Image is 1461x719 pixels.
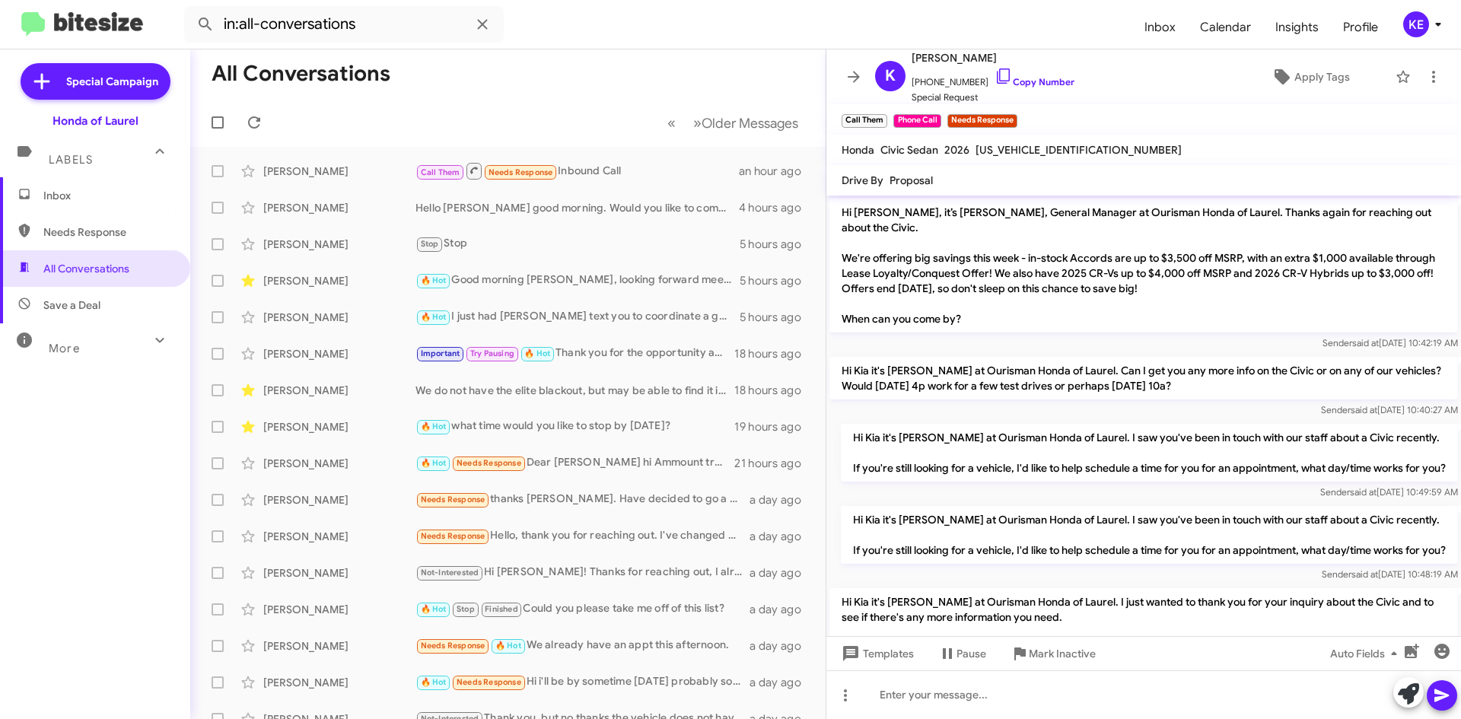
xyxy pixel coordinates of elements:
div: Hello, thank you for reaching out. I've changed my mind. Thank you. [415,527,750,545]
button: Mark Inactive [998,640,1108,667]
span: Older Messages [702,115,798,132]
div: We do not have the elite blackout, but may be able to find it in the area. If we can would you li... [415,383,734,398]
h1: All Conversations [212,62,390,86]
span: Special Campaign [66,74,158,89]
p: Hi Kia it's [PERSON_NAME] at Ourisman Honda of Laurel. I just wanted to thank you for your inquir... [829,588,1458,661]
div: 5 hours ago [740,310,813,325]
small: Phone Call [893,114,941,128]
div: 5 hours ago [740,237,813,252]
span: Pause [956,640,986,667]
span: Finished [485,604,518,614]
span: Needs Response [489,167,553,177]
p: Hi Kia it's [PERSON_NAME] at Ourisman Honda of Laurel. Can I get you any more info on the Civic o... [829,357,1458,399]
div: Good morning [PERSON_NAME], looking forward meeting you [DATE] for see the Honda Civics. [415,272,740,289]
div: Hi [PERSON_NAME]! Thanks for reaching out, I already bought the car! Thank you [415,564,750,581]
a: Copy Number [995,76,1074,87]
div: a day ago [750,565,813,581]
span: Inbox [1132,5,1188,49]
div: 18 hours ago [734,383,813,398]
span: Labels [49,153,93,167]
span: Needs Response [457,677,521,687]
div: [PERSON_NAME] [263,346,415,361]
div: KE [1403,11,1429,37]
span: 🔥 Hot [495,641,521,651]
span: 🔥 Hot [421,458,447,468]
div: [PERSON_NAME] [263,638,415,654]
div: [PERSON_NAME] [263,565,415,581]
p: Hi [PERSON_NAME], it’s [PERSON_NAME], General Manager at Ourisman Honda of Laurel. Thanks again f... [829,199,1458,332]
span: Sender [DATE] 10:49:59 AM [1320,486,1458,498]
span: Apply Tags [1294,63,1350,91]
div: 21 hours ago [734,456,813,471]
span: Civic Sedan [880,143,938,157]
span: K [885,64,896,88]
input: Search [184,6,504,43]
span: » [693,113,702,132]
span: Sender [DATE] 10:40:27 AM [1321,404,1458,415]
span: Mark Inactive [1029,640,1096,667]
span: Special Request [912,90,1074,105]
p: Hi Kia it's [PERSON_NAME] at Ourisman Honda of Laurel. I saw you've been in touch with our staff ... [841,506,1458,564]
div: a day ago [750,638,813,654]
div: [PERSON_NAME] [263,529,415,544]
div: I just had [PERSON_NAME] text you to coordinate a good time. Please let her know your availabilit... [415,308,740,326]
span: Inbox [43,188,173,203]
small: Call Them [842,114,887,128]
span: 🔥 Hot [421,275,447,285]
div: Stop [415,235,740,253]
div: [PERSON_NAME] [263,237,415,252]
button: Next [684,107,807,138]
span: Important [421,348,460,358]
a: Special Campaign [21,63,170,100]
div: Hello [PERSON_NAME] good morning. Would you like to come over [DATE] to check options for you? [415,200,739,215]
p: Hi Kia it's [PERSON_NAME] at Ourisman Honda of Laurel. I saw you've been in touch with our staff ... [841,424,1458,482]
span: 🔥 Hot [421,312,447,322]
a: Insights [1263,5,1331,49]
div: 5 hours ago [740,273,813,288]
a: Calendar [1188,5,1263,49]
div: [PERSON_NAME] [263,492,415,507]
div: We already have an appt this afternoon. [415,637,750,654]
span: said at [1350,486,1377,498]
span: [PERSON_NAME] [912,49,1074,67]
span: 🔥 Hot [421,422,447,431]
div: 18 hours ago [734,346,813,361]
span: Templates [839,640,914,667]
div: [PERSON_NAME] [263,419,415,434]
small: Needs Response [947,114,1017,128]
div: [PERSON_NAME] [263,164,415,179]
div: Inbound Call [415,161,739,180]
span: 2026 [944,143,969,157]
span: Stop [421,239,439,249]
div: [PERSON_NAME] [263,273,415,288]
span: Not-Interested [421,568,479,577]
span: All Conversations [43,261,129,276]
div: 19 hours ago [734,419,813,434]
button: Pause [926,640,998,667]
div: Thank you for the opportunity and congratulations!!! [415,345,734,362]
div: thanks [PERSON_NAME]. Have decided to go a different direction [415,491,750,508]
span: [US_VEHICLE_IDENTIFICATION_NUMBER] [976,143,1182,157]
span: Stop [457,604,475,614]
span: Needs Response [457,458,521,468]
nav: Page navigation example [659,107,807,138]
span: Call Them [421,167,460,177]
span: Save a Deal [43,297,100,313]
span: Sender [DATE] 10:48:19 AM [1322,568,1458,580]
span: 🔥 Hot [524,348,550,358]
div: [PERSON_NAME] [263,310,415,325]
span: « [667,113,676,132]
span: said at [1351,404,1377,415]
span: said at [1352,337,1379,348]
div: a day ago [750,529,813,544]
span: Sender [DATE] 10:42:19 AM [1323,337,1458,348]
button: KE [1390,11,1444,37]
span: Proposal [890,173,933,187]
div: Could you please take me off of this list? [415,600,750,618]
div: a day ago [750,492,813,507]
a: Profile [1331,5,1390,49]
span: More [49,342,80,355]
span: [PHONE_NUMBER] [912,67,1074,90]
